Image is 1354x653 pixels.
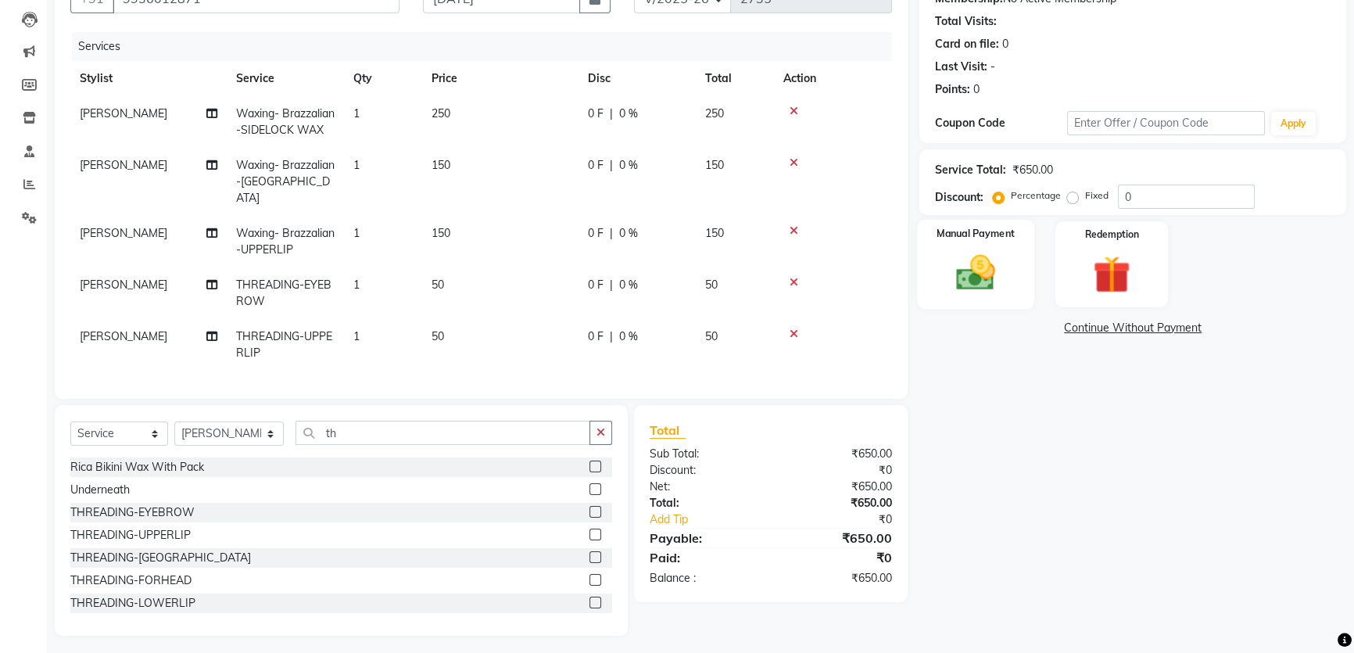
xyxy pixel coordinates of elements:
span: 1 [353,329,360,343]
div: ₹650.00 [771,446,904,462]
div: Net: [638,479,771,495]
span: 250 [705,106,724,120]
div: Payable: [638,529,771,547]
div: - [990,59,995,75]
span: 50 [705,329,718,343]
img: _gift.svg [1081,251,1142,298]
label: Manual Payment [937,226,1015,241]
span: 1 [353,158,360,172]
a: Add Tip [638,511,793,528]
div: ₹0 [771,462,904,479]
label: Percentage [1011,188,1061,203]
span: 0 % [619,328,638,345]
div: Card on file: [935,36,999,52]
span: 150 [705,226,724,240]
div: Total Visits: [935,13,997,30]
div: Discount: [935,189,983,206]
label: Redemption [1085,228,1139,242]
span: 0 F [588,106,604,122]
div: THREADING-EYEBROW [70,504,195,521]
span: THREADING-UPPERLIP [236,329,332,360]
div: ₹0 [793,511,904,528]
span: Waxing- Brazzalian-[GEOGRAPHIC_DATA] [236,158,335,205]
span: [PERSON_NAME] [80,278,167,292]
span: Waxing- Brazzalian-UPPERLIP [236,226,335,257]
div: Coupon Code [935,115,1067,131]
div: ₹650.00 [771,479,904,495]
div: Last Visit: [935,59,987,75]
input: Search or Scan [296,421,589,445]
span: 1 [353,106,360,120]
span: | [610,225,613,242]
span: 0 F [588,277,604,293]
div: 0 [973,81,980,98]
span: [PERSON_NAME] [80,226,167,240]
div: Paid: [638,548,771,567]
span: | [610,328,613,345]
span: 1 [353,226,360,240]
th: Service [227,61,344,96]
span: 0 % [619,106,638,122]
input: Enter Offer / Coupon Code [1067,111,1265,135]
div: ₹650.00 [1012,162,1053,178]
div: ₹650.00 [771,570,904,587]
div: Services [72,32,904,61]
th: Price [422,61,578,96]
span: 50 [432,278,444,292]
div: Balance : [638,570,771,587]
div: THREADING-FORHEAD [70,572,192,589]
span: 1 [353,278,360,292]
span: | [610,277,613,293]
span: | [610,106,613,122]
div: Total: [638,495,771,511]
th: Stylist [70,61,227,96]
span: 150 [705,158,724,172]
th: Action [774,61,892,96]
span: 0 F [588,328,604,345]
div: THREADING-LOWERLIP [70,595,195,612]
span: 150 [432,226,450,240]
span: 50 [432,329,444,343]
span: [PERSON_NAME] [80,158,167,172]
div: ₹650.00 [771,495,904,511]
span: Waxing- Brazzalian-SIDELOCK WAX [236,106,335,137]
span: 0 F [588,225,604,242]
span: [PERSON_NAME] [80,329,167,343]
span: 0 % [619,225,638,242]
span: THREADING-EYEBROW [236,278,331,308]
label: Fixed [1085,188,1109,203]
th: Total [696,61,774,96]
span: | [610,157,613,174]
span: 50 [705,278,718,292]
span: 0 F [588,157,604,174]
div: Points: [935,81,970,98]
span: [PERSON_NAME] [80,106,167,120]
div: ₹650.00 [771,529,904,547]
th: Qty [344,61,422,96]
span: 150 [432,158,450,172]
div: Discount: [638,462,771,479]
a: Continue Without Payment [922,320,1343,336]
span: 0 % [619,277,638,293]
span: Total [650,422,686,439]
div: THREADING-[GEOGRAPHIC_DATA] [70,550,251,566]
span: 0 % [619,157,638,174]
div: 0 [1002,36,1008,52]
div: THREADING-UPPERLIP [70,527,191,544]
div: ₹0 [771,548,904,567]
span: 250 [432,106,450,120]
div: Service Total: [935,162,1006,178]
div: Sub Total: [638,446,771,462]
button: Apply [1271,112,1316,135]
div: Rica Bikini Wax With Pack [70,459,204,475]
img: _cash.svg [944,250,1008,295]
th: Disc [578,61,696,96]
div: Underneath [70,482,130,498]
